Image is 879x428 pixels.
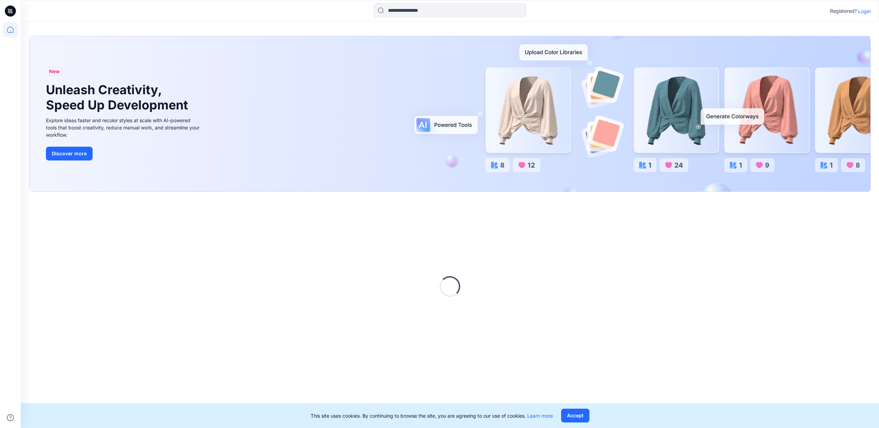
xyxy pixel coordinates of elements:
[311,412,553,419] p: This site uses cookies. By continuing to browse the site, you are agreeing to our use of cookies.
[46,147,93,160] button: Discover more
[49,67,60,76] span: New
[830,7,857,15] p: Registered?
[527,413,553,419] a: Learn more
[46,82,191,112] h1: Unleash Creativity, Speed Up Development
[46,117,201,138] div: Explore ideas faster and recolor styles at scale with AI-powered tools that boost creativity, red...
[46,147,201,160] a: Discover more
[858,8,871,15] p: Login
[561,409,589,422] button: Accept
